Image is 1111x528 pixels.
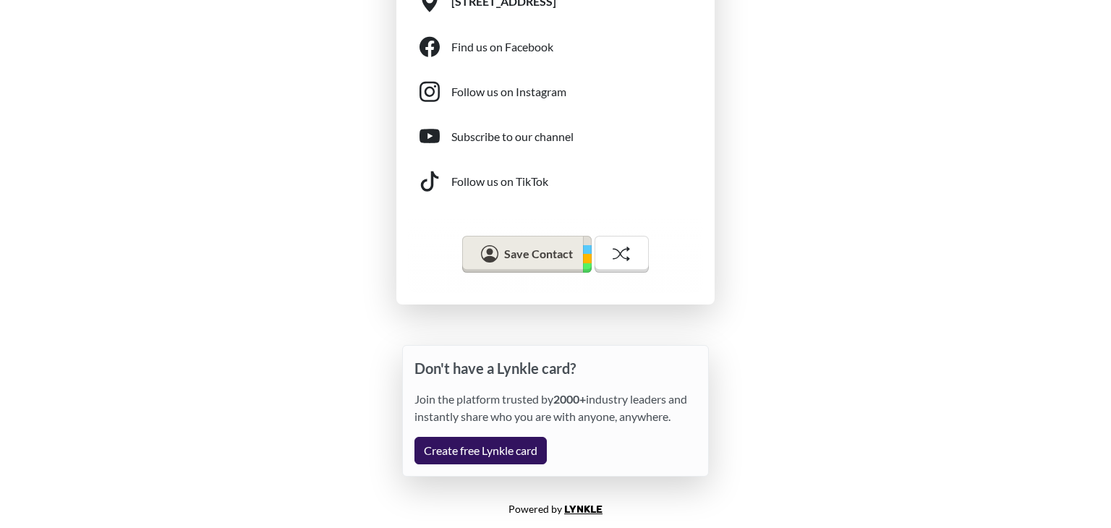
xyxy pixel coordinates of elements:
small: Powered by [508,503,603,515]
div: Subscribe to our channel [451,128,574,145]
div: Find us on Facebook [451,38,553,56]
strong: 2000+ [553,392,586,406]
a: Follow us on Instagram [420,69,703,114]
a: Find us on Facebook [420,25,703,69]
a: Follow us on TikTok [420,159,703,204]
div: Follow us on Instagram [451,83,566,101]
a: Create free Lynkle card [414,437,547,464]
button: Save Contact [462,236,591,273]
div: Follow us on TikTok [451,173,548,190]
span: Save Contact [504,247,573,260]
p: Don't have a Lynkle card? [414,357,697,379]
a: Lynkle [564,503,603,516]
div: Join the platform trusted by industry leaders and instantly share who you are with anyone, anywhere. [414,391,697,437]
a: Subscribe to our channel [420,114,703,159]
